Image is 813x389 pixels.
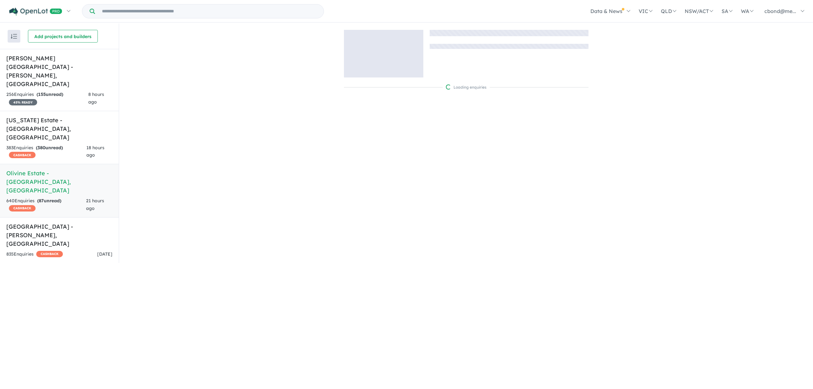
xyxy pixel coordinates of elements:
[37,198,61,204] strong: ( unread)
[86,145,104,158] span: 18 hours ago
[97,251,112,257] span: [DATE]
[9,152,36,158] span: CASHBACK
[96,4,322,18] input: Try estate name, suburb, builder or developer
[9,205,36,211] span: CASHBACK
[9,8,62,16] img: Openlot PRO Logo White
[36,145,63,151] strong: ( unread)
[6,91,88,106] div: 256 Enquir ies
[764,8,796,14] span: cbond@me...
[6,144,86,159] div: 383 Enquir ies
[38,91,46,97] span: 155
[6,169,112,195] h5: Olivine Estate - [GEOGRAPHIC_DATA] , [GEOGRAPHIC_DATA]
[37,91,63,97] strong: ( unread)
[6,54,112,88] h5: [PERSON_NAME][GEOGRAPHIC_DATA] - [PERSON_NAME] , [GEOGRAPHIC_DATA]
[86,198,104,211] span: 21 hours ago
[6,222,112,248] h5: [GEOGRAPHIC_DATA] - [PERSON_NAME] , [GEOGRAPHIC_DATA]
[39,198,44,204] span: 87
[6,116,112,142] h5: [US_STATE] Estate - [GEOGRAPHIC_DATA] , [GEOGRAPHIC_DATA]
[6,197,86,212] div: 640 Enquir ies
[446,84,487,91] div: Loading enquiries
[88,91,104,105] span: 8 hours ago
[36,251,63,257] span: CASHBACK
[9,99,37,105] span: 45 % READY
[28,30,98,43] button: Add projects and builders
[37,145,45,151] span: 380
[11,34,17,39] img: sort.svg
[6,251,63,258] div: 835 Enquir ies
